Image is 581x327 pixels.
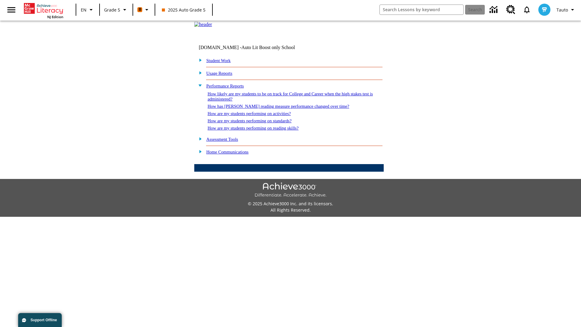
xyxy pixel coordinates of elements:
a: Notifications [519,2,535,18]
img: plus.gif [196,149,202,154]
a: How has [PERSON_NAME] reading measure performance changed over time? [208,104,349,109]
button: Support Offline [18,313,62,327]
img: avatar image [538,4,550,16]
input: search field [380,5,463,15]
span: Support Offline [31,318,57,322]
a: How are my students performing on activities? [208,111,291,116]
a: Data Center [486,2,503,18]
nobr: Auto Lit Boost only School [241,45,295,50]
span: EN [81,7,87,13]
span: Grade 5 [104,7,120,13]
a: Assessment Tools [206,137,238,142]
img: Achieve3000 Differentiate Accelerate Achieve [254,183,327,198]
img: plus.gif [196,70,202,75]
a: How are my students performing on standards? [208,118,292,123]
span: B [139,6,141,13]
a: Usage Reports [206,71,232,76]
button: Boost Class color is orange. Change class color [135,4,153,15]
a: How are my students performing on reading skills? [208,126,299,130]
img: plus.gif [196,57,202,63]
img: plus.gif [196,136,202,141]
div: Home [24,2,63,19]
button: Select a new avatar [535,2,554,18]
a: Performance Reports [206,84,244,88]
button: Language: EN, Select a language [78,4,97,15]
span: NJ Edition [47,15,63,19]
button: Open side menu [2,1,20,19]
button: Grade: Grade 5, Select a grade [102,4,131,15]
span: 2025 Auto Grade 5 [162,7,205,13]
td: [DOMAIN_NAME] - [199,45,310,50]
img: minus.gif [196,83,202,88]
a: How likely are my students to be on track for College and Career when the high stakes test is adm... [208,91,373,101]
button: Profile/Settings [554,4,579,15]
a: Resource Center, Will open in new tab [503,2,519,18]
img: header [194,22,212,27]
span: Tauto [556,7,568,13]
a: Home Communications [206,150,249,154]
a: Student Work [206,58,231,63]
